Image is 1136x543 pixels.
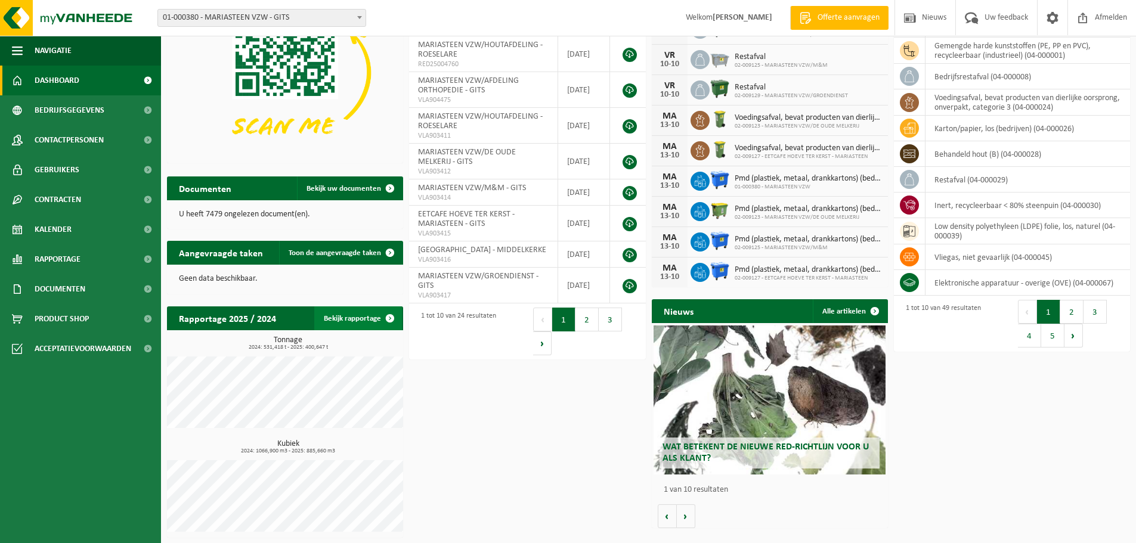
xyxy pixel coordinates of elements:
[157,9,366,27] span: 01-000380 - MARIASTEEN VZW - GITS
[599,308,622,331] button: 3
[418,193,549,203] span: VLA903414
[167,176,243,200] h2: Documenten
[925,167,1130,193] td: restafval (04-000029)
[279,241,402,265] a: Toon de aangevraagde taken
[35,125,104,155] span: Contactpersonen
[179,210,391,219] p: U heeft 7479 ongelezen document(en).
[35,304,89,334] span: Product Shop
[735,62,828,69] span: 02-009125 - MARIASTEEN VZW/M&M
[533,308,552,331] button: Previous
[925,89,1130,116] td: voedingsafval, bevat producten van dierlijke oorsprong, onverpakt, categorie 3 (04-000024)
[815,12,883,24] span: Offerte aanvragen
[710,48,730,69] img: WB-2500-GAL-GY-01
[173,345,403,350] span: 2024: 531,418 t - 2025: 400,647 t
[900,299,981,349] div: 1 tot 10 van 49 resultaten
[558,268,610,303] td: [DATE]
[925,193,1130,218] td: inert, recycleerbaar < 80% steenpuin (04-000030)
[710,139,730,160] img: WB-0140-HPE-GN-50
[552,308,575,331] button: 1
[658,151,682,160] div: 13-10
[658,203,682,212] div: MA
[158,10,366,26] span: 01-000380 - MARIASTEEN VZW - GITS
[658,243,682,251] div: 13-10
[35,185,81,215] span: Contracten
[418,229,549,238] span: VLA903415
[735,244,882,252] span: 02-009125 - MARIASTEEN VZW/M&M
[418,184,526,193] span: MARIASTEEN VZW/M&M - GITS
[558,179,610,206] td: [DATE]
[710,79,730,99] img: WB-1100-HPE-GN-01
[925,244,1130,270] td: vliegas, niet gevaarlijk (04-000045)
[925,38,1130,64] td: gemengde harde kunststoffen (PE, PP en PVC), recycleerbaar (industrieel) (04-000001)
[658,91,682,99] div: 10-10
[418,210,515,228] span: EETCAFE HOEVE TER KERST - MARIASTEEN - GITS
[418,112,543,131] span: MARIASTEEN VZW/HOUTAFDELING - ROESELARE
[658,81,682,91] div: VR
[418,272,538,290] span: MARIASTEEN VZW/GROENDIENST - GITS
[289,249,381,257] span: Toon de aangevraagde taken
[558,206,610,241] td: [DATE]
[735,214,882,221] span: 02-009123 - MARIASTEEN VZW/DE OUDE MELKERIJ
[710,109,730,129] img: WB-0140-HPE-GN-50
[735,113,882,123] span: Voedingsafval, bevat producten van dierlijke oorsprong, onverpakt, categorie 3
[925,64,1130,89] td: bedrijfsrestafval (04-000008)
[710,170,730,190] img: WB-1100-HPE-BE-01
[658,504,677,528] button: Vorige
[677,504,695,528] button: Volgende
[658,273,682,281] div: 13-10
[813,299,887,323] a: Alle artikelen
[418,60,549,69] span: RED25004760
[735,144,882,153] span: Voedingsafval, bevat producten van dierlijke oorsprong, onverpakt, categorie 3
[558,108,610,144] td: [DATE]
[1037,300,1060,324] button: 1
[167,241,275,264] h2: Aangevraagde taken
[575,308,599,331] button: 2
[173,336,403,350] h3: Tonnage
[35,274,85,304] span: Documenten
[1084,300,1107,324] button: 3
[664,486,882,494] p: 1 van 10 resultaten
[658,212,682,221] div: 13-10
[418,76,519,95] span: MARIASTEEN VZW/AFDELING ORTHOPEDIE - GITS
[1041,324,1064,347] button: 5
[713,13,772,22] strong: [PERSON_NAME]
[735,174,882,184] span: Pmd (plastiek, metaal, drankkartons) (bedrijven)
[1018,324,1041,347] button: 4
[658,111,682,121] div: MA
[925,218,1130,244] td: low density polyethyleen (LDPE) folie, los, naturel (04-000039)
[710,231,730,251] img: WB-1100-HPE-BE-01
[652,299,705,322] h2: Nieuws
[418,41,543,59] span: MARIASTEEN VZW/HOUTAFDELING - ROESELARE
[658,172,682,182] div: MA
[173,440,403,454] h3: Kubiek
[735,204,882,214] span: Pmd (plastiek, metaal, drankkartons) (bedrijven)
[658,60,682,69] div: 10-10
[658,182,682,190] div: 13-10
[418,255,549,265] span: VLA903416
[415,306,496,356] div: 1 tot 10 van 24 resultaten
[418,131,549,141] span: VLA903411
[418,167,549,176] span: VLA903412
[35,155,79,185] span: Gebruikers
[925,270,1130,296] td: elektronische apparatuur - overige (OVE) (04-000067)
[558,36,610,72] td: [DATE]
[418,148,516,166] span: MARIASTEEN VZW/DE OUDE MELKERIJ - GITS
[35,244,81,274] span: Rapportage
[735,83,848,92] span: Restafval
[735,123,882,130] span: 02-009123 - MARIASTEEN VZW/DE OUDE MELKERIJ
[1064,324,1083,347] button: Next
[1060,300,1084,324] button: 2
[735,92,848,100] span: 02-009129 - MARIASTEEN VZW/GROENDIENST
[658,142,682,151] div: MA
[735,235,882,244] span: Pmd (plastiek, metaal, drankkartons) (bedrijven)
[710,200,730,221] img: WB-1100-HPE-GN-50
[558,241,610,268] td: [DATE]
[735,275,882,282] span: 02-009127 - EETCAFE HOEVE TER KERST - MARIASTEEN
[925,141,1130,167] td: behandeld hout (B) (04-000028)
[710,261,730,281] img: WB-1100-HPE-BE-01
[1018,300,1037,324] button: Previous
[35,95,104,125] span: Bedrijfsgegevens
[297,176,402,200] a: Bekijk uw documenten
[735,184,882,191] span: 01-000380 - MARIASTEEN VZW
[735,265,882,275] span: Pmd (plastiek, metaal, drankkartons) (bedrijven)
